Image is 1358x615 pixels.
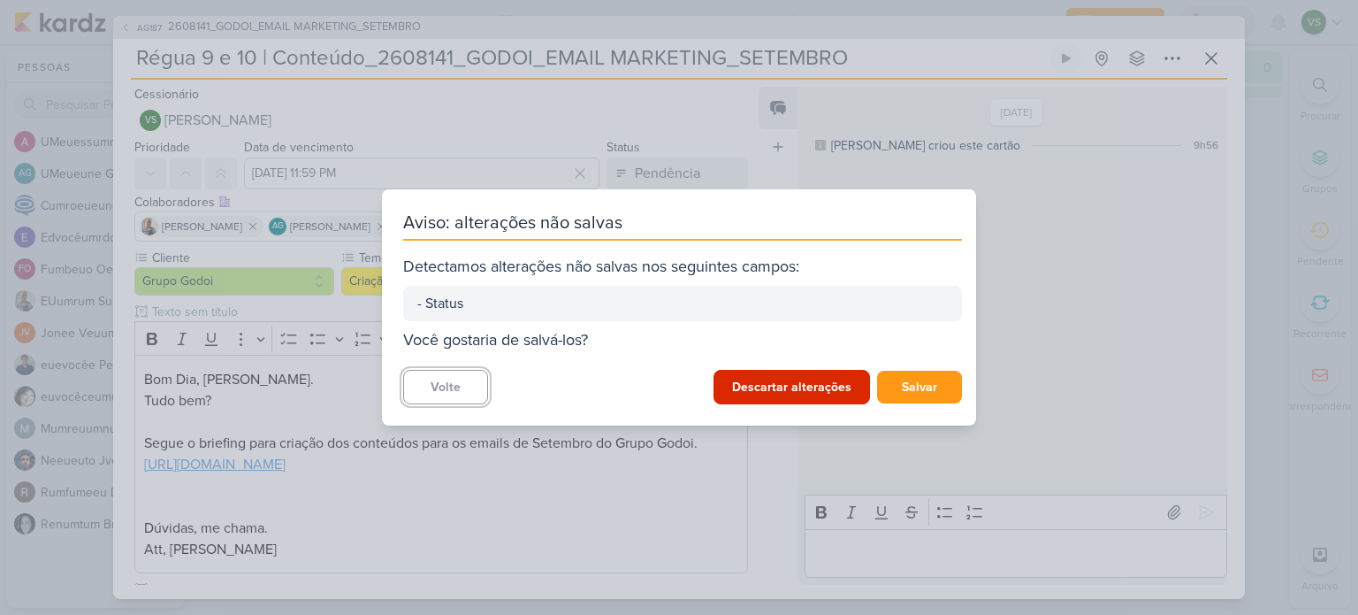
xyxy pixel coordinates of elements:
font: Detectamos alterações não salvas nos seguintes campos: [403,257,799,276]
font: Descartar alterações [732,380,851,395]
font: Salvar [902,380,937,395]
font: Volte [431,380,461,395]
button: Volte [403,370,488,404]
button: Descartar alterações [713,370,870,404]
font: Você gostaria de salvá-los? [403,330,588,350]
button: Salvar [877,371,962,404]
font: - Status [417,295,463,312]
font: Aviso: alterações não salvas [403,212,622,234]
